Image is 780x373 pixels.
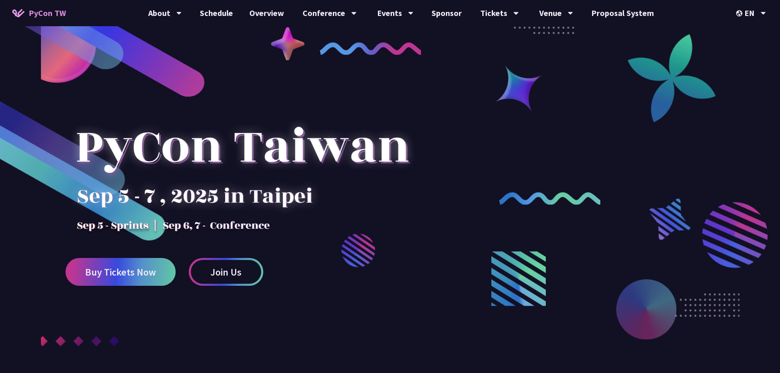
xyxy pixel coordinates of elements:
[85,267,156,277] span: Buy Tickets Now
[29,7,66,19] span: PyCon TW
[66,258,176,286] a: Buy Tickets Now
[736,10,744,16] img: Locale Icon
[12,9,25,17] img: Home icon of PyCon TW 2025
[320,42,421,55] img: curly-1.ebdbada.png
[499,192,601,205] img: curly-2.e802c9f.png
[210,267,242,277] span: Join Us
[4,3,74,23] a: PyCon TW
[189,258,263,286] a: Join Us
